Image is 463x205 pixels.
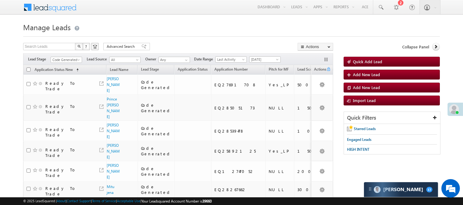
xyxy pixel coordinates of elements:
span: Lead Score [297,67,315,72]
div: 500 [297,82,320,88]
em: Start Chat [84,160,112,168]
a: About [57,199,66,203]
div: Code Generated [141,166,172,177]
div: EQ25892125 [214,148,263,154]
span: HIGH INTENT [347,147,370,152]
a: [PERSON_NAME] [107,143,120,159]
div: Code Generated [141,146,172,157]
div: Ready To Trade [45,167,92,178]
input: Type to Search [159,57,190,63]
a: [PERSON_NAME] [107,163,120,179]
span: Lead Stage [141,67,159,72]
div: EQ28267662 [214,187,263,192]
span: Quick Add Lead [353,59,382,64]
div: NULL [269,105,291,111]
div: Minimize live chat window [101,3,116,18]
img: carter-drag [368,187,373,191]
img: Search [77,45,81,48]
span: Pitch for MF [269,67,289,72]
div: NULL [269,128,291,134]
span: Add New Lead [353,72,380,77]
span: 39660 [202,199,212,203]
div: 150 [297,105,320,111]
span: (sorted ascending) [74,68,79,72]
span: Starred Leads [354,126,376,131]
span: Carter [383,187,423,192]
a: Prince [PERSON_NAME] [107,97,120,119]
div: NULL [269,169,291,174]
a: Terms of Service [92,199,116,203]
span: Last Activity [216,57,245,62]
span: Collapse Panel [402,44,429,50]
a: [DATE] [249,56,281,63]
div: Ready To Trade [45,80,92,92]
span: Add New Lead [353,85,380,90]
div: Chat with us now [32,32,104,40]
div: Code Generated [141,184,172,195]
span: Code Generated [51,57,80,63]
a: Application Status New (sorted ascending) [31,66,82,74]
div: EQ28539478 [214,128,263,134]
div: EQ27691708 [214,82,263,88]
span: Application Number [214,67,248,72]
div: 150 [297,148,320,154]
span: Date Range [194,56,215,62]
a: Lead Score [294,66,318,74]
a: Pitch for MF [266,66,292,74]
span: Lead Stage [28,56,51,62]
div: carter-dragCarter[PERSON_NAME]37 [364,182,438,197]
span: Engaged Leads [347,137,371,142]
span: Application Status [178,67,208,72]
div: 200 [297,169,320,174]
div: 300 [297,187,320,192]
div: Code Generated [141,102,172,113]
a: Lead Name [107,66,131,74]
div: Quick Filters [344,112,440,124]
div: NULL [269,187,291,192]
input: Check all records [27,68,31,72]
a: Mitu jena [107,184,114,195]
a: Code Generated [51,57,82,63]
div: EQ12747052 [214,169,263,174]
a: Show All Items [182,57,189,63]
div: Code Generated [141,79,172,90]
a: Acceptable Use [117,199,140,203]
div: Yes_LP [269,148,291,154]
a: All [109,57,141,63]
a: Application Status [175,66,211,74]
textarea: Type your message and hit 'Enter' [8,57,113,155]
a: Contact Support [67,199,91,203]
span: Your Leadsquared Account Number is [141,199,212,203]
div: Yes_LP [269,82,291,88]
div: Ready To Trade [45,104,92,115]
a: [PERSON_NAME] [107,123,120,139]
span: [DATE] [250,57,279,62]
span: © 2025 LeadSquared | | | | | [23,198,212,204]
a: [PERSON_NAME] [107,76,120,93]
a: Application Number [211,66,251,74]
span: Manage Leads [23,22,71,32]
span: Owner [145,56,159,62]
img: d_60004797649_company_0_60004797649 [10,32,26,40]
span: Import Lead [353,98,376,103]
div: Code Generated [141,125,172,137]
button: Actions [298,43,333,51]
span: ? [85,44,88,49]
button: ? [83,43,90,50]
span: Advanced Search [107,44,137,49]
span: All [110,57,139,63]
div: Ready To Trade [45,127,92,138]
a: Lead Stage [138,66,162,74]
div: EQ28505173 [214,105,263,111]
span: Application Status New [35,67,73,72]
div: 100 [297,128,320,134]
span: Actions [312,66,326,74]
img: Carter [374,186,381,193]
div: Ready To Trade [45,147,92,158]
div: Ready To Trade [45,186,92,197]
a: Last Activity [215,56,247,63]
span: Lead Source [87,56,109,62]
span: 37 [426,187,432,192]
